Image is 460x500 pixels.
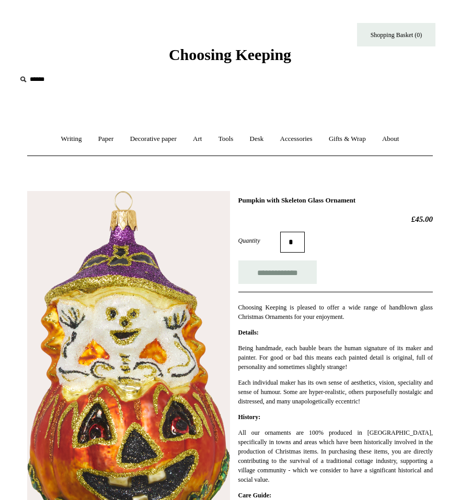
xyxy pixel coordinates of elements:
[238,196,433,205] h1: Pumpkin with Skeleton Glass Ornament
[169,46,291,63] span: Choosing Keeping
[238,413,261,421] strong: History:
[238,378,433,406] p: Each individual maker has its own sense of aesthetics, vision, speciality and sense of humour. So...
[375,125,407,153] a: About
[357,23,435,46] a: Shopping Basket (0)
[238,215,433,224] h2: £45.00
[238,329,259,336] strong: Details:
[238,236,280,245] label: Quantity
[238,492,271,499] strong: Care Guide:
[238,343,433,372] p: Being handmade, each bauble bears the human signature of its maker and painter. For good or bad t...
[238,303,433,322] p: Choosing Keeping is pleased to offer a wide range of handblown glass Christmas Ornaments for your...
[169,54,291,62] a: Choosing Keeping
[54,125,89,153] a: Writing
[238,428,433,484] p: All our ornaments are 100% produced in [GEOGRAPHIC_DATA], specifically in towns and areas which h...
[186,125,209,153] a: Art
[123,125,184,153] a: Decorative paper
[243,125,271,153] a: Desk
[91,125,121,153] a: Paper
[273,125,320,153] a: Accessories
[321,125,373,153] a: Gifts & Wrap
[211,125,241,153] a: Tools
